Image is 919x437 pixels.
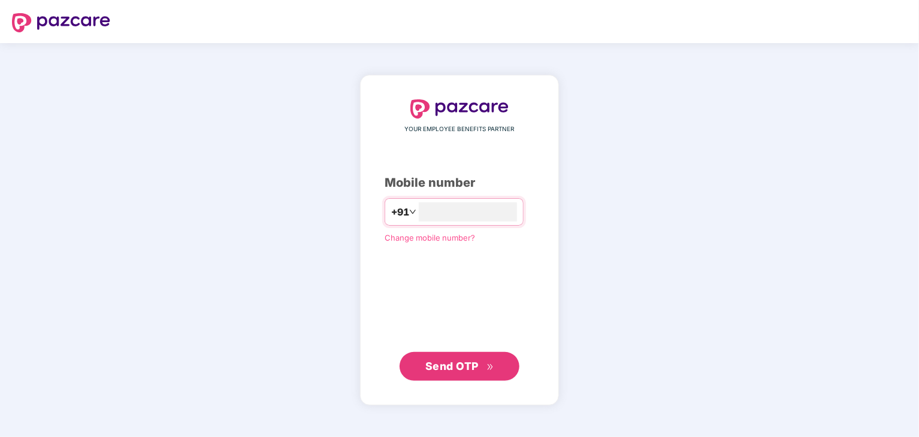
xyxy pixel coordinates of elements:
[486,363,494,371] span: double-right
[385,233,475,242] a: Change mobile number?
[400,352,519,381] button: Send OTPdouble-right
[391,205,409,220] span: +91
[385,174,534,192] div: Mobile number
[409,208,416,216] span: down
[425,360,479,372] span: Send OTP
[410,99,509,119] img: logo
[405,125,515,134] span: YOUR EMPLOYEE BENEFITS PARTNER
[12,13,110,32] img: logo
